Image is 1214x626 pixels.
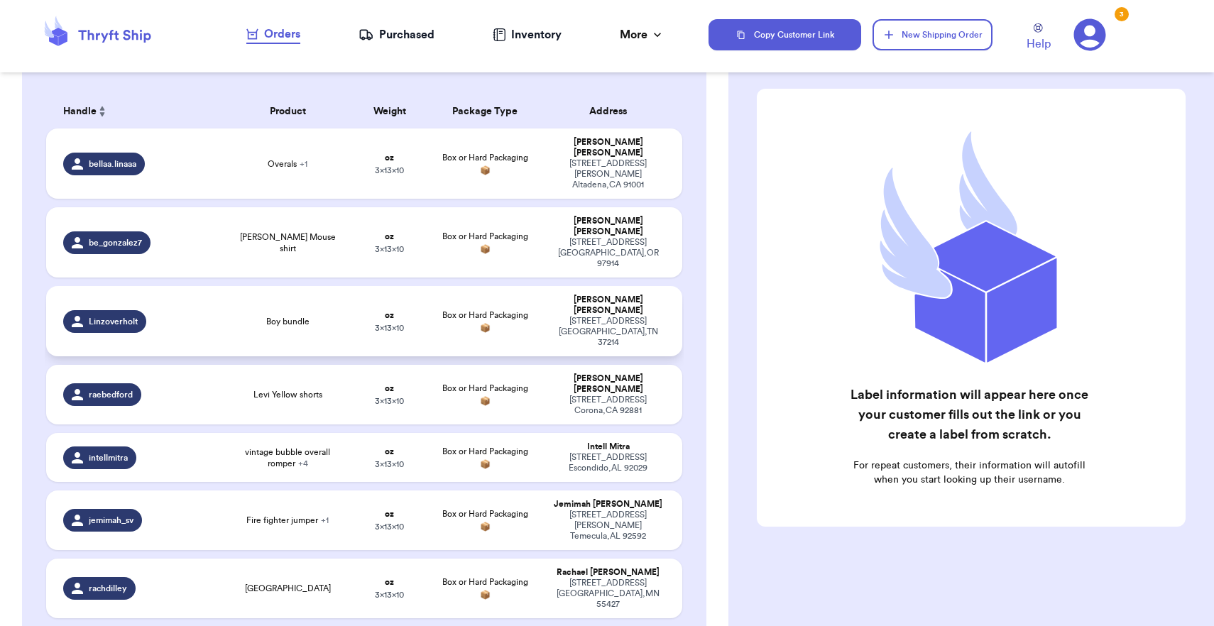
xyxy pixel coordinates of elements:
strong: oz [385,447,394,456]
span: Levi Yellow shorts [253,389,322,400]
span: Box or Hard Packaging 📦 [442,311,528,332]
span: 3 x 13 x 10 [375,397,404,405]
span: Box or Hard Packaging 📦 [442,578,528,599]
span: Help [1027,35,1051,53]
div: [PERSON_NAME] [PERSON_NAME] [551,137,665,158]
button: Sort ascending [97,103,108,120]
span: vintage bubble overall romper [233,446,343,469]
a: Purchased [359,26,434,43]
strong: oz [385,384,394,392]
a: 3 [1073,18,1106,51]
a: Inventory [493,26,562,43]
div: [STREET_ADDRESS][PERSON_NAME] Altadena , CA 91001 [551,158,665,190]
span: [PERSON_NAME] Mouse shirt [233,231,343,254]
div: Jemimah [PERSON_NAME] [551,499,665,510]
div: [PERSON_NAME] [PERSON_NAME] [551,295,665,316]
div: [STREET_ADDRESS] Escondido , AL 92029 [551,452,665,473]
span: [GEOGRAPHIC_DATA] [245,583,331,594]
a: Help [1027,23,1051,53]
span: Box or Hard Packaging 📦 [442,232,528,253]
span: 3 x 13 x 10 [375,522,404,531]
div: [STREET_ADDRESS] [GEOGRAPHIC_DATA] , MN 55427 [551,578,665,610]
span: Fire fighter jumper [246,515,329,526]
th: Weight [351,94,428,128]
div: More [620,26,665,43]
span: + 1 [300,160,307,168]
span: 3 x 13 x 10 [375,460,404,468]
span: bellaa.linaaa [89,158,136,170]
span: Boy bundle [266,316,310,327]
a: Orders [246,26,300,44]
div: [STREET_ADDRESS] [GEOGRAPHIC_DATA] , TN 37214 [551,316,665,348]
span: + 1 [321,516,329,525]
span: rachdilley [89,583,127,594]
span: raebedford [89,389,133,400]
div: [STREET_ADDRESS] [GEOGRAPHIC_DATA] , OR 97914 [551,237,665,269]
span: Box or Hard Packaging 📦 [442,153,528,175]
span: 3 x 13 x 10 [375,245,404,253]
button: New Shipping Order [873,19,992,50]
span: Box or Hard Packaging 📦 [442,510,528,531]
span: Box or Hard Packaging 📦 [442,447,528,468]
span: intellmitra [89,452,128,463]
strong: oz [385,153,394,162]
p: For repeat customers, their information will autofill when you start looking up their username. [849,458,1091,487]
span: Linzoverholt [89,316,138,327]
th: Address [542,94,682,128]
span: jemimah_sv [89,515,133,526]
span: Box or Hard Packaging 📦 [442,384,528,405]
span: 3 x 13 x 10 [375,591,404,599]
span: Overals [268,158,307,170]
div: Orders [246,26,300,43]
th: Package Type [428,94,542,128]
div: [STREET_ADDRESS] Corona , CA 92881 [551,395,665,416]
div: Intell Mitra [551,441,665,452]
strong: oz [385,510,394,518]
div: 3 [1115,7,1129,21]
div: [STREET_ADDRESS][PERSON_NAME] Temecula , AL 92592 [551,510,665,542]
div: [PERSON_NAME] [PERSON_NAME] [551,373,665,395]
span: + 4 [298,459,308,468]
div: [PERSON_NAME] [PERSON_NAME] [551,216,665,237]
button: Copy Customer Link [709,19,862,50]
strong: oz [385,232,394,241]
span: be_gonzalez7 [89,237,142,248]
th: Product [224,94,351,128]
span: 3 x 13 x 10 [375,166,404,175]
div: Rachael [PERSON_NAME] [551,567,665,578]
span: 3 x 13 x 10 [375,324,404,332]
span: Handle [63,104,97,119]
h2: Label information will appear here once your customer fills out the link or you create a label fr... [849,385,1091,444]
strong: oz [385,578,394,586]
strong: oz [385,311,394,319]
